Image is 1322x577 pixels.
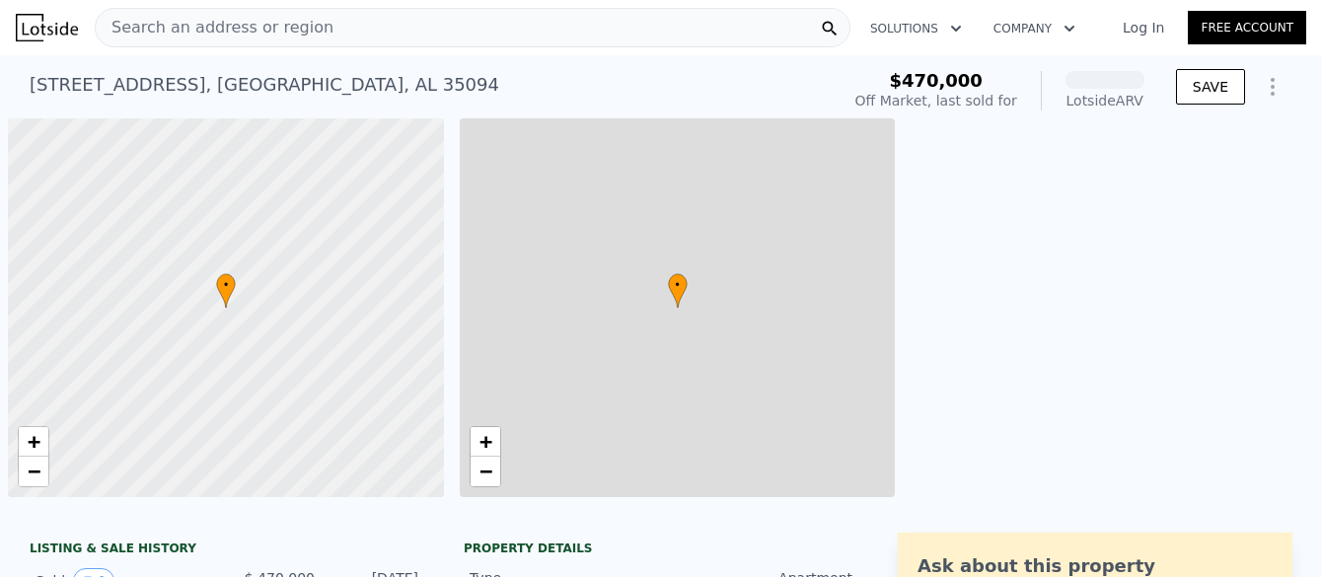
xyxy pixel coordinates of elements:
a: Zoom in [471,427,500,457]
span: − [28,459,40,483]
span: Search an address or region [96,16,333,39]
span: − [478,459,491,483]
a: Zoom out [471,457,500,486]
span: • [216,276,236,294]
div: Off Market, last sold for [855,91,1017,110]
a: Zoom in [19,427,48,457]
img: Lotside [16,14,78,41]
button: Company [978,11,1091,46]
div: [STREET_ADDRESS] , [GEOGRAPHIC_DATA] , AL 35094 [30,71,499,99]
div: • [216,273,236,308]
span: + [478,429,491,454]
a: Log In [1099,18,1188,37]
span: + [28,429,40,454]
div: Property details [464,541,858,556]
span: $470,000 [889,70,983,91]
div: • [668,273,688,308]
a: Free Account [1188,11,1306,44]
button: Solutions [854,11,978,46]
div: LISTING & SALE HISTORY [30,541,424,560]
a: Zoom out [19,457,48,486]
button: Show Options [1253,67,1292,107]
span: • [668,276,688,294]
div: Lotside ARV [1065,91,1144,110]
button: SAVE [1176,69,1245,105]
